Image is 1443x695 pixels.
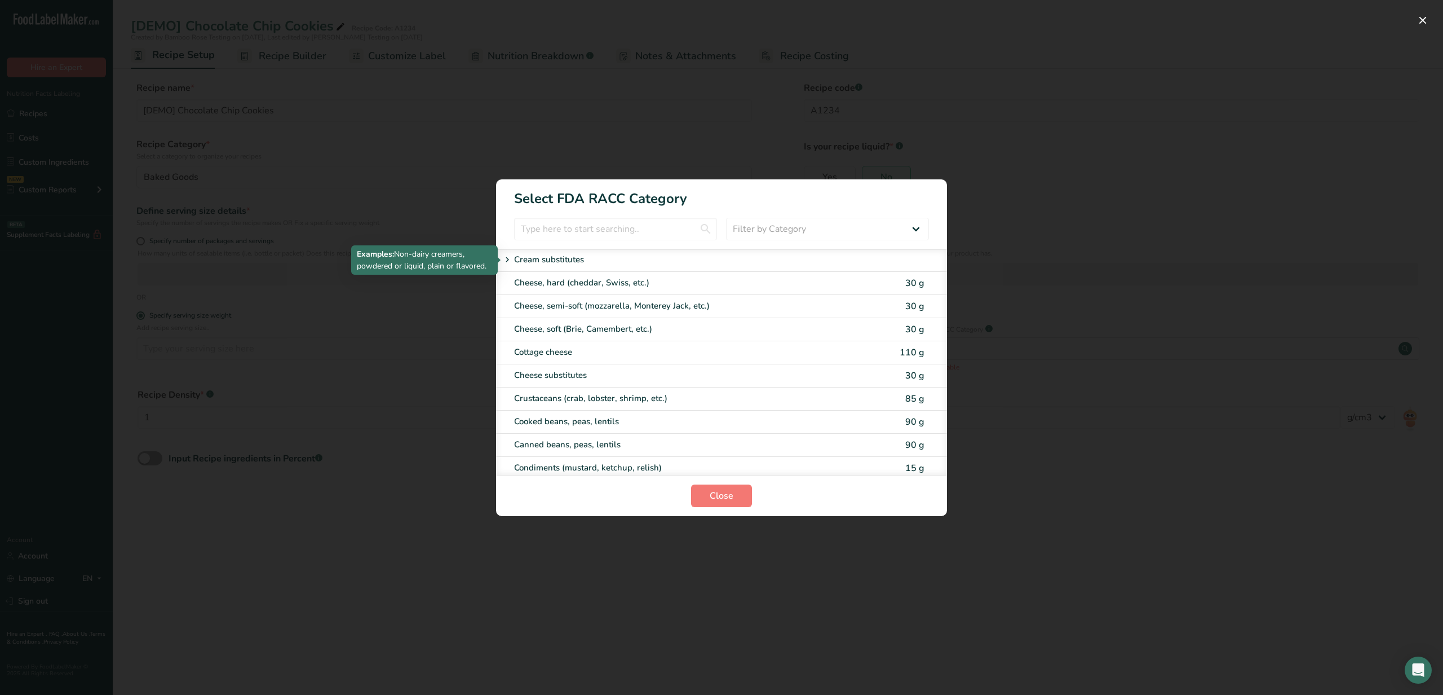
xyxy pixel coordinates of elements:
[905,439,924,451] span: 90 g
[514,323,834,336] div: Cheese, soft (Brie, Camembert, etc.)
[514,346,834,359] div: Cottage cheese
[905,323,924,336] span: 30 g
[514,253,584,267] p: Cream substitutes
[514,276,834,289] div: Cheese, hard (cheddar, Swiss, etc.)
[905,462,924,474] span: 15 g
[710,489,733,503] span: Close
[1405,657,1432,684] div: Open Intercom Messenger
[514,369,834,382] div: Cheese substitutes
[514,392,834,405] div: Crustaceans (crab, lobster, shrimp, etc.)
[691,485,752,507] button: Close
[514,438,834,451] div: Canned beans, peas, lentils
[905,300,924,313] span: 30 g
[357,248,492,272] p: Non-dairy creamers, powdered or liquid, plain or flavored.
[496,179,947,209] h1: Select FDA RACC Category
[900,346,924,359] span: 110 g
[905,370,924,382] span: 30 g
[514,461,834,474] div: Condiments (mustard, ketchup, relish)
[514,218,717,240] input: Type here to start searching..
[357,249,394,259] b: Examples:
[514,415,834,428] div: Cooked beans, peas, lentils
[905,277,924,289] span: 30 g
[905,416,924,428] span: 90 g
[905,393,924,405] span: 85 g
[514,300,834,313] div: Cheese, semi-soft (mozzarella, Monterey Jack, etc.)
